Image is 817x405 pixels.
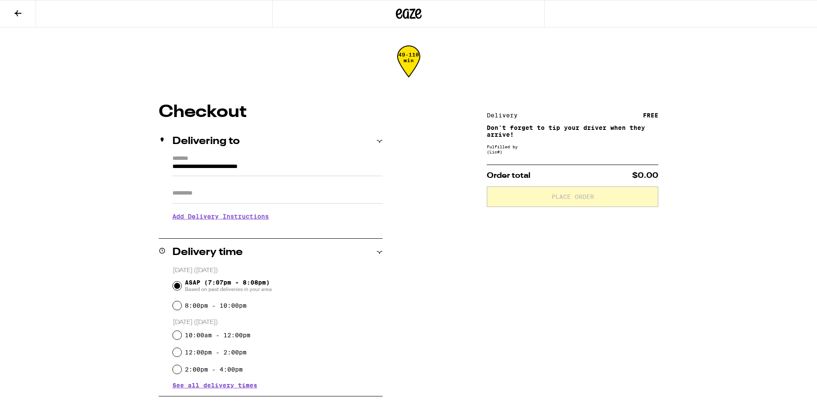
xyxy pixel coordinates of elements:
[487,124,658,138] p: Don't forget to tip your driver when they arrive!
[487,144,658,154] div: Fulfilled by (Lic# )
[632,172,658,180] span: $0.00
[397,52,420,84] div: 49-110 min
[185,302,247,309] label: 8:00pm - 10:00pm
[185,286,272,293] span: Based on past deliveries in your area
[487,172,531,180] span: Order total
[173,267,383,275] p: [DATE] ([DATE])
[172,136,240,147] h2: Delivering to
[185,279,272,293] span: ASAP (7:07pm - 8:08pm)
[487,186,658,207] button: Place Order
[172,207,383,226] h3: Add Delivery Instructions
[172,247,243,258] h2: Delivery time
[487,112,524,118] div: Delivery
[172,226,383,233] p: We'll contact you at [PHONE_NUMBER] when we arrive
[185,332,250,339] label: 10:00am - 12:00pm
[643,112,658,118] div: FREE
[185,349,247,356] label: 12:00pm - 2:00pm
[552,194,594,200] span: Place Order
[172,382,257,388] button: See all delivery times
[159,104,383,121] h1: Checkout
[173,318,383,327] p: [DATE] ([DATE])
[185,366,243,373] label: 2:00pm - 4:00pm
